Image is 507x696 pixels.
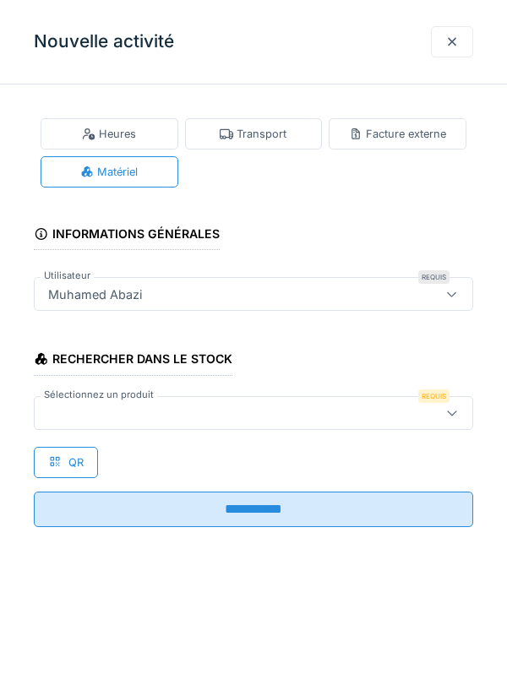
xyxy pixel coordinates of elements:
div: Transport [220,126,286,142]
label: Sélectionnez un produit [41,388,157,402]
div: Requis [418,270,450,284]
div: Facture externe [349,126,446,142]
div: Muhamed Abazi [41,285,149,303]
label: Utilisateur [41,269,94,283]
h3: Nouvelle activité [34,31,174,52]
div: Matériel [80,164,138,180]
div: QR [34,447,98,478]
div: Rechercher dans le stock [34,346,232,375]
div: Heures [82,126,136,142]
div: Requis [418,389,450,403]
div: Informations générales [34,221,220,250]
